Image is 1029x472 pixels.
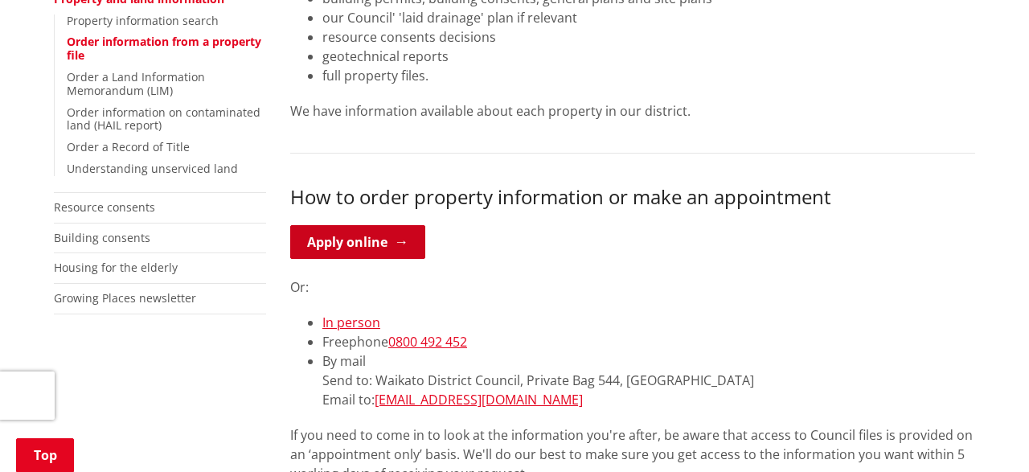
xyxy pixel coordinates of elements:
a: [EMAIL_ADDRESS][DOMAIN_NAME] [375,391,583,408]
li: our Council' 'laid drainage' plan if relevant [322,8,975,27]
li: full property files. [322,66,975,85]
li: resource consents decisions [322,27,975,47]
a: Housing for the elderly [54,260,178,275]
iframe: Messenger Launcher [955,404,1013,462]
p: Or: [290,277,975,297]
a: Growing Places newsletter [54,290,196,306]
a: 0800 492 452 [388,333,467,351]
li: Freephone [322,332,975,351]
a: Understanding unserviced land [67,161,238,176]
a: Resource consents [54,199,155,215]
a: Top [16,438,74,472]
a: Property information search [67,13,219,28]
p: We have information available about each property in our district. [290,101,975,121]
a: In person [322,314,380,331]
a: Order information on contaminated land (HAIL report) [67,105,260,133]
a: Order information from a property file [67,34,261,63]
a: Order a Record of Title [67,139,190,154]
a: Apply online [290,225,425,259]
h3: How to order property information or make an appointment [290,186,975,209]
li: By mail Send to: Waikato District Council, Private Bag 544, [GEOGRAPHIC_DATA] Email to: [322,351,975,409]
li: geotechnical reports [322,47,975,66]
a: Building consents [54,230,150,245]
a: Order a Land Information Memorandum (LIM) [67,69,205,98]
